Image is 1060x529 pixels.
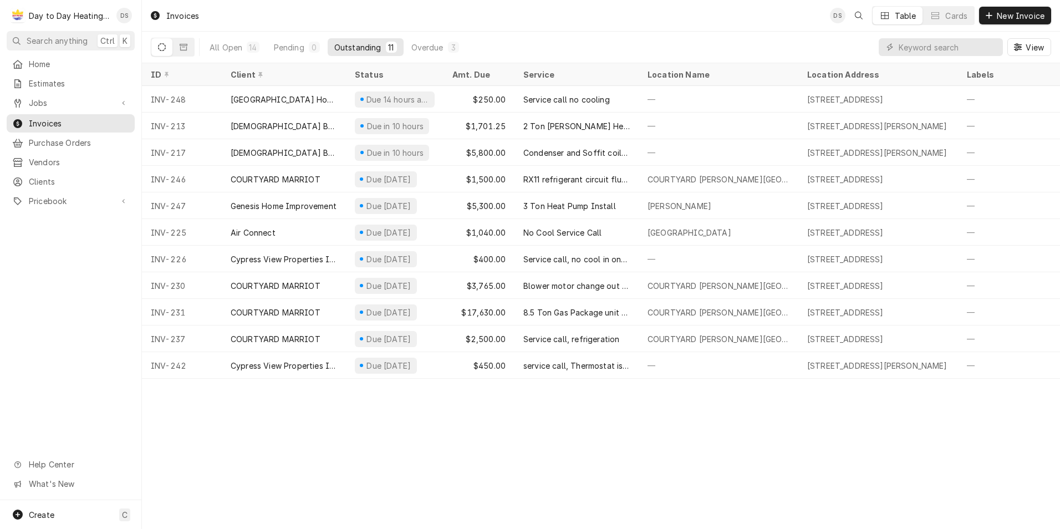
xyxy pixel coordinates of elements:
div: Location Address [807,69,947,80]
div: No Cool Service Call [523,227,602,238]
span: Invoices [29,118,129,129]
a: Go to What's New [7,475,135,493]
div: 14 [249,42,257,53]
button: New Invoice [979,7,1051,24]
div: INV-231 [142,299,222,325]
div: Due [DATE] [365,200,412,212]
div: INV-226 [142,246,222,272]
div: — [639,352,798,379]
div: $1,701.25 [444,113,514,139]
div: INV-247 [142,192,222,219]
div: Due [DATE] [365,174,412,185]
div: COURTYARD [PERSON_NAME][GEOGRAPHIC_DATA] [648,280,789,292]
div: Cypress View Properties Inc [231,360,337,372]
div: 3 Ton Heat Pump Install [523,200,616,212]
span: Clients [29,176,129,187]
div: [STREET_ADDRESS] [807,280,884,292]
div: $17,630.00 [444,299,514,325]
a: Home [7,55,135,73]
div: Blower motor change out for ICP unit [523,280,630,292]
div: Due 14 hours ago [365,94,430,105]
div: COURTYARD MARRIOT [231,174,320,185]
div: $2,500.00 [444,325,514,352]
div: Due in 10 hours [365,147,425,159]
span: Vendors [29,156,129,168]
div: [STREET_ADDRESS] [807,94,884,105]
a: Invoices [7,114,135,133]
a: Go to Pricebook [7,192,135,210]
div: Overdue [411,42,444,53]
div: — [639,246,798,272]
div: [PERSON_NAME] [648,200,711,212]
span: Pricebook [29,195,113,207]
div: $1,040.00 [444,219,514,246]
div: [STREET_ADDRESS] [807,307,884,318]
div: COURTYARD MARRIOT [231,307,320,318]
div: RX11 refrigerant circuit flush [523,174,630,185]
div: $400.00 [444,246,514,272]
div: [STREET_ADDRESS][PERSON_NAME] [807,147,947,159]
a: Clients [7,172,135,191]
div: [DEMOGRAPHIC_DATA] Brothers [231,147,337,159]
div: Status [355,69,432,80]
div: Condenser and Soffit coil changeout. [523,147,630,159]
a: Vendors [7,153,135,171]
div: INV-242 [142,352,222,379]
div: $3,765.00 [444,272,514,299]
div: All Open [210,42,242,53]
div: INV-248 [142,86,222,113]
div: Pending [274,42,304,53]
span: Jobs [29,97,113,109]
a: Purchase Orders [7,134,135,152]
div: COURTYARD [PERSON_NAME][GEOGRAPHIC_DATA] [648,307,789,318]
div: [STREET_ADDRESS][PERSON_NAME] [807,120,947,132]
div: COURTYARD [PERSON_NAME][GEOGRAPHIC_DATA] [648,333,789,345]
div: $450.00 [444,352,514,379]
div: INV-217 [142,139,222,166]
div: David Silvestre's Avatar [116,8,132,23]
div: [DEMOGRAPHIC_DATA] Brothers [231,120,337,132]
div: Location Name [648,69,787,80]
span: Estimates [29,78,129,89]
div: Cards [945,10,967,22]
div: 8.5 Ton Gas Package unit change out [523,307,630,318]
div: Due [DATE] [365,360,412,372]
div: service call, Thermostat issue [523,360,630,372]
div: Service call, refrigeration [523,333,619,345]
div: $5,800.00 [444,139,514,166]
div: Day to Day Heating and Cooling [29,10,110,22]
div: COURTYARD MARRIOT [231,280,320,292]
button: Open search [850,7,868,24]
span: Home [29,58,129,70]
div: $250.00 [444,86,514,113]
a: Estimates [7,74,135,93]
div: COURTYARD MARRIOT [231,333,320,345]
div: Table [895,10,916,22]
input: Keyword search [899,38,997,56]
span: New Invoice [995,10,1047,22]
div: [STREET_ADDRESS] [807,253,884,265]
div: INV-213 [142,113,222,139]
div: Outstanding [334,42,381,53]
div: 11 [388,42,395,53]
div: INV-246 [142,166,222,192]
div: Service [523,69,628,80]
div: DS [830,8,845,23]
div: Day to Day Heating and Cooling's Avatar [10,8,26,23]
div: $5,300.00 [444,192,514,219]
span: Purchase Orders [29,137,129,149]
div: Genesis Home Improvement [231,200,337,212]
div: $1,500.00 [444,166,514,192]
span: What's New [29,478,128,490]
span: K [123,35,128,47]
div: Due in 10 hours [365,120,425,132]
div: 3 [450,42,457,53]
div: [STREET_ADDRESS] [807,174,884,185]
span: Ctrl [100,35,115,47]
div: [GEOGRAPHIC_DATA] Homes [231,94,337,105]
div: Due [DATE] [365,280,412,292]
div: Service call no cooling [523,94,610,105]
div: Due [DATE] [365,253,412,265]
div: [STREET_ADDRESS][PERSON_NAME] [807,360,947,372]
span: Help Center [29,459,128,470]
